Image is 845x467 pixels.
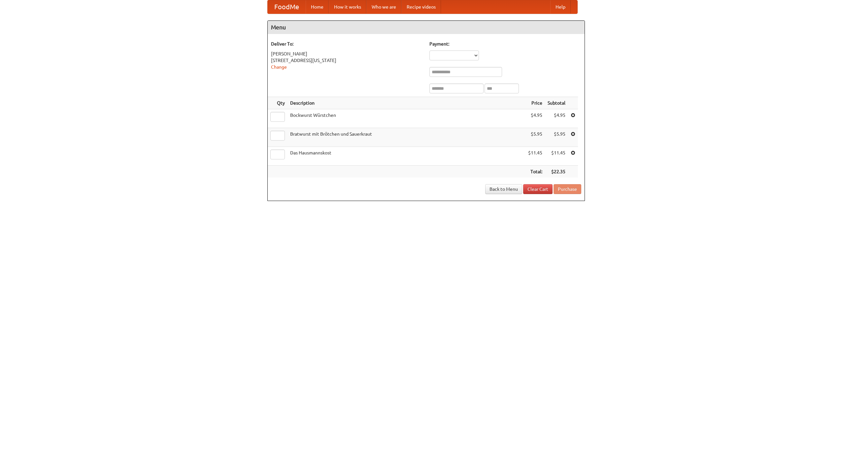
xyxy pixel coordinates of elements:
[525,147,545,166] td: $11.45
[525,128,545,147] td: $5.95
[429,41,581,47] h5: Payment:
[287,97,525,109] th: Description
[268,0,306,14] a: FoodMe
[366,0,401,14] a: Who we are
[545,166,568,178] th: $22.35
[287,128,525,147] td: Bratwurst mit Brötchen und Sauerkraut
[545,128,568,147] td: $5.95
[268,97,287,109] th: Qty
[523,184,553,194] a: Clear Cart
[287,109,525,128] td: Bockwurst Würstchen
[287,147,525,166] td: Das Hausmannskost
[525,97,545,109] th: Price
[329,0,366,14] a: How it works
[545,97,568,109] th: Subtotal
[271,64,287,70] a: Change
[554,184,581,194] button: Purchase
[306,0,329,14] a: Home
[545,109,568,128] td: $4.95
[271,50,423,57] div: [PERSON_NAME]
[525,166,545,178] th: Total:
[401,0,441,14] a: Recipe videos
[550,0,571,14] a: Help
[268,21,585,34] h4: Menu
[525,109,545,128] td: $4.95
[271,57,423,64] div: [STREET_ADDRESS][US_STATE]
[271,41,423,47] h5: Deliver To:
[545,147,568,166] td: $11.45
[485,184,522,194] a: Back to Menu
